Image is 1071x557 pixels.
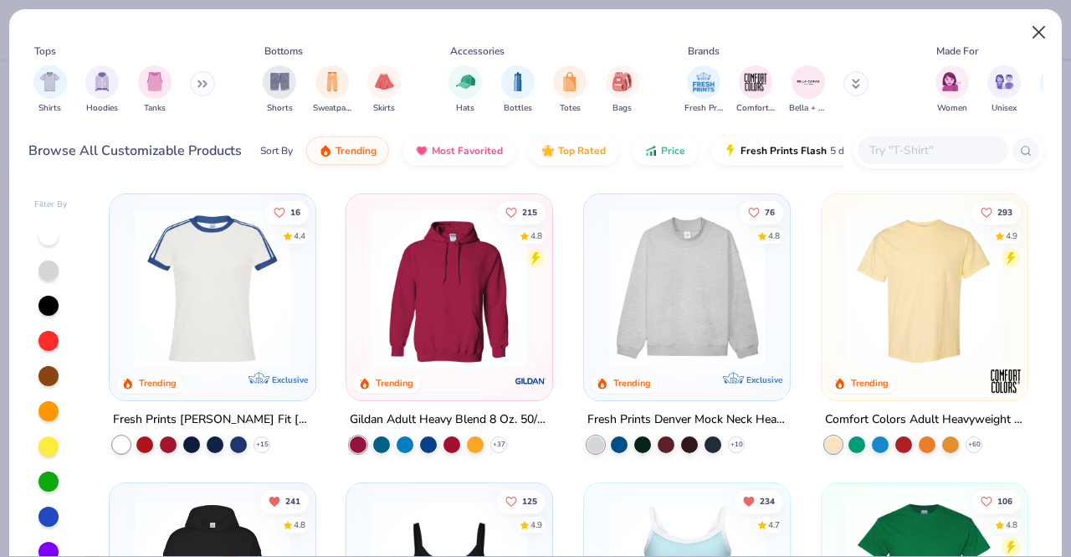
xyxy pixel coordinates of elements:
div: filter for Tanks [138,65,172,115]
span: Exclusive [271,374,307,385]
button: Like [740,200,783,224]
button: Like [972,489,1021,513]
img: Bottles Image [509,72,527,91]
span: Bags [612,102,632,115]
button: Most Favorited [402,137,515,165]
span: Top Rated [558,144,606,157]
img: 77058d13-6681-46a4-a602-40ee85a356b7 [298,211,470,367]
span: Skirts [373,102,395,115]
span: Fresh Prints [684,102,723,115]
div: filter for Sweatpants [313,65,351,115]
div: filter for Women [935,65,969,115]
button: filter button [606,65,639,115]
img: f5d85501-0dbb-4ee4-b115-c08fa3845d83 [601,211,773,367]
button: filter button [987,65,1021,115]
div: filter for Unisex [987,65,1021,115]
span: Price [661,144,685,157]
button: Like [972,200,1021,224]
span: 106 [997,497,1012,505]
img: Tanks Image [146,72,164,91]
div: filter for Shirts [33,65,67,115]
img: TopRated.gif [541,144,555,157]
div: Browse All Customizable Products [28,141,242,161]
div: filter for Comfort Colors [736,65,775,115]
button: filter button [553,65,587,115]
div: Bottoms [264,44,303,59]
img: Gildan logo [514,364,547,398]
button: Like [265,200,309,224]
button: filter button [367,65,401,115]
div: Tops [34,44,56,59]
img: flash.gif [724,144,737,157]
input: Try "T-Shirt" [868,141,997,160]
button: Unlike [735,489,783,513]
button: filter button [85,65,119,115]
img: e5540c4d-e74a-4e58-9a52-192fe86bec9f [126,211,299,367]
button: filter button [684,65,723,115]
button: Close [1023,17,1055,49]
div: 4.8 [294,518,305,531]
button: Fresh Prints Flash5 day delivery [711,137,904,165]
div: filter for Hats [448,65,482,115]
span: Unisex [992,102,1017,115]
div: 4.4 [294,230,305,242]
span: Comfort Colors [736,102,775,115]
div: filter for Bottles [501,65,535,115]
div: 4.7 [768,518,780,531]
button: Trending [306,137,389,165]
span: 125 [523,497,538,505]
div: Made For [936,44,978,59]
span: Most Favorited [432,144,503,157]
span: Bottles [504,102,532,115]
span: 5 day delivery [830,142,892,161]
span: Trending [336,144,377,157]
button: Like [498,200,546,224]
img: 029b8af0-80e6-406f-9fdc-fdf898547912 [838,211,1011,367]
button: filter button [448,65,482,115]
button: filter button [263,65,296,115]
button: Like [498,489,546,513]
button: filter button [138,65,172,115]
span: 215 [523,208,538,216]
div: 4.9 [531,518,543,531]
button: Unlike [260,489,309,513]
img: Totes Image [561,72,579,91]
div: 4.8 [768,230,780,242]
span: Tanks [144,102,166,115]
div: 4.8 [1006,518,1017,531]
img: Shirts Image [40,72,59,91]
div: Brands [688,44,720,59]
img: Skirts Image [375,72,394,91]
button: filter button [789,65,828,115]
div: 4.9 [1006,230,1017,242]
span: 241 [285,497,300,505]
button: filter button [33,65,67,115]
span: 16 [290,208,300,216]
button: filter button [313,65,351,115]
img: 01756b78-01f6-4cc6-8d8a-3c30c1a0c8ac [363,211,535,367]
span: Exclusive [746,374,782,385]
div: 4.8 [531,230,543,242]
div: filter for Fresh Prints [684,65,723,115]
span: Hoodies [86,102,118,115]
div: filter for Skirts [367,65,401,115]
img: trending.gif [319,144,332,157]
span: Bella + Canvas [789,102,828,115]
div: filter for Totes [553,65,587,115]
div: Comfort Colors Adult Heavyweight T-Shirt [825,410,1024,431]
div: filter for Hoodies [85,65,119,115]
img: Unisex Image [995,72,1014,91]
button: filter button [501,65,535,115]
span: 76 [765,208,775,216]
img: Hoodies Image [93,72,111,91]
img: Fresh Prints Image [691,70,716,95]
img: Sweatpants Image [323,72,341,91]
button: Price [632,137,698,165]
button: filter button [935,65,969,115]
img: Comfort Colors Image [743,70,768,95]
div: Accessories [450,44,505,59]
span: Women [937,102,967,115]
img: most_fav.gif [415,144,428,157]
span: Totes [560,102,581,115]
button: Top Rated [529,137,618,165]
